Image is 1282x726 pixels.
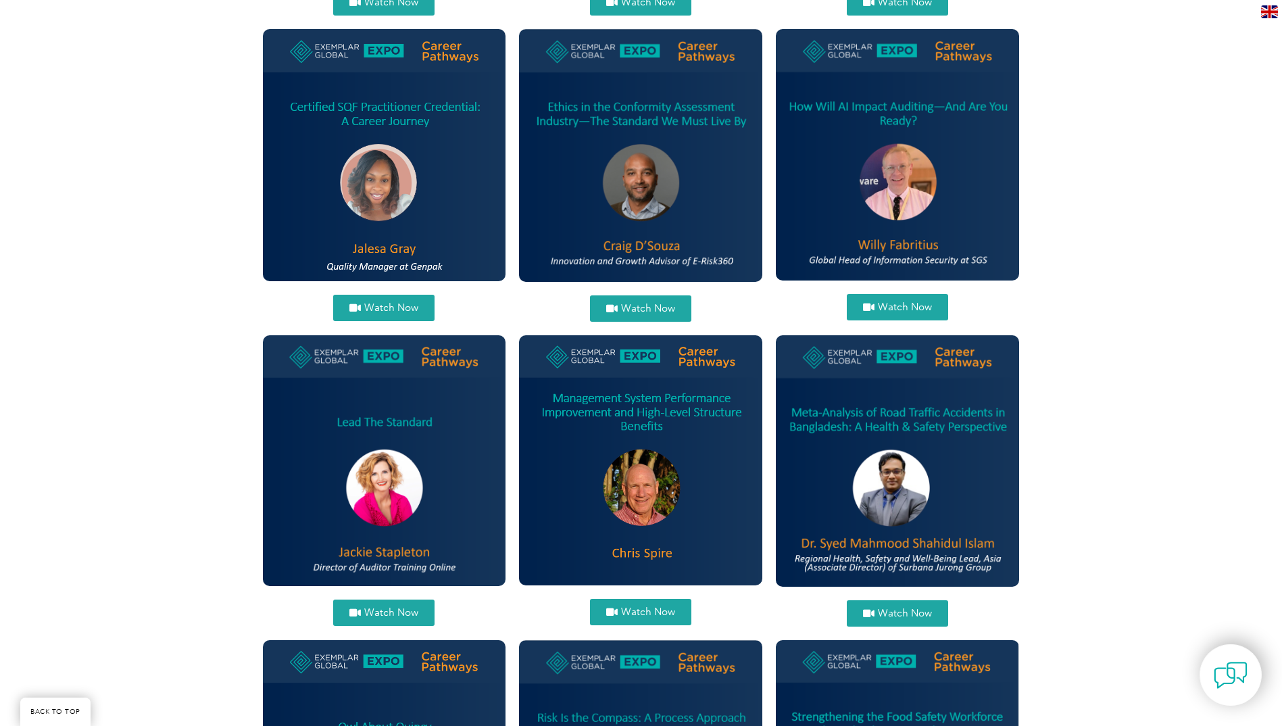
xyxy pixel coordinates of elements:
[519,29,762,281] img: craig
[621,607,675,617] span: Watch Now
[1214,658,1248,692] img: contact-chat.png
[621,304,675,314] span: Watch Now
[333,600,435,626] a: Watch Now
[878,608,932,619] span: Watch Now
[333,295,435,321] a: Watch Now
[847,600,948,627] a: Watch Now
[590,599,691,625] a: Watch Now
[364,608,418,618] span: Watch Now
[364,303,418,313] span: Watch Now
[263,29,506,281] img: Jelesa SQF
[878,302,932,312] span: Watch Now
[263,335,506,586] img: jackie
[776,335,1019,587] img: Syed
[847,294,948,320] a: Watch Now
[20,698,91,726] a: BACK TO TOP
[1261,5,1278,18] img: en
[590,295,691,322] a: Watch Now
[519,335,762,585] img: Spire
[776,29,1019,281] img: willy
